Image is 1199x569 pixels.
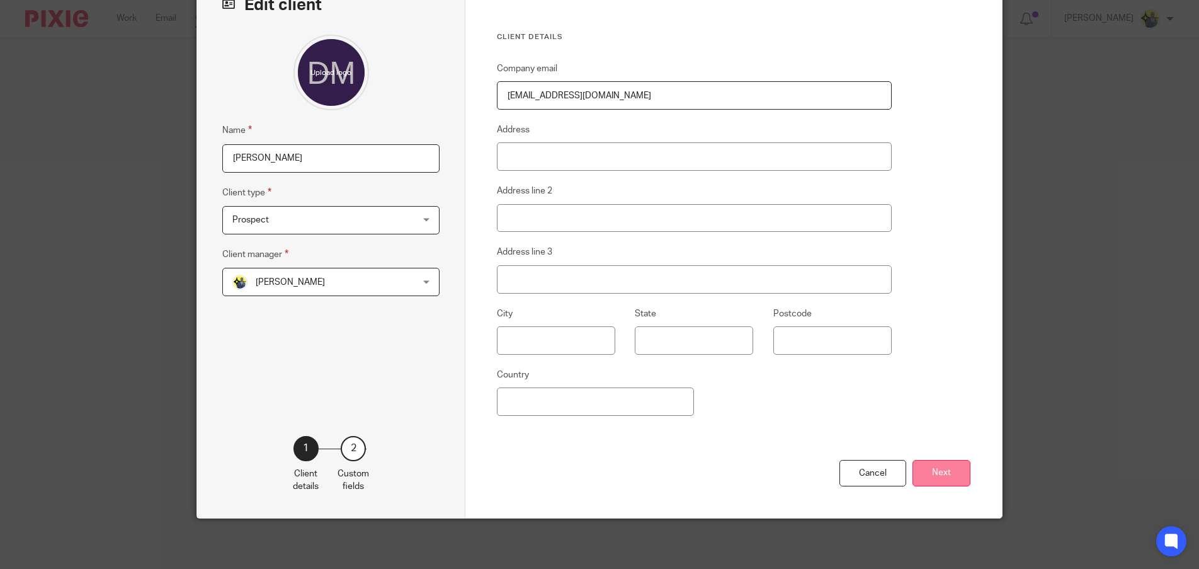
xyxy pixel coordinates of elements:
label: Client type [222,185,271,200]
label: City [497,307,513,320]
div: Cancel [839,460,906,487]
label: Country [497,369,529,381]
label: Address [497,124,530,136]
label: Name [222,123,252,137]
label: Company email [497,62,557,75]
span: [PERSON_NAME] [256,278,325,287]
span: Prospect [232,216,269,224]
label: Address line 2 [497,185,552,197]
label: Address line 3 [497,246,552,258]
div: 2 [341,436,366,461]
div: 1 [293,436,319,461]
label: State [635,307,656,320]
button: Next [912,460,970,487]
img: Dennis-Starbridge.jpg [232,275,247,290]
label: Client manager [222,247,288,262]
h3: Client details [497,32,892,42]
p: Custom fields [338,468,369,493]
label: Postcode [773,307,812,320]
p: Client details [293,468,319,493]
